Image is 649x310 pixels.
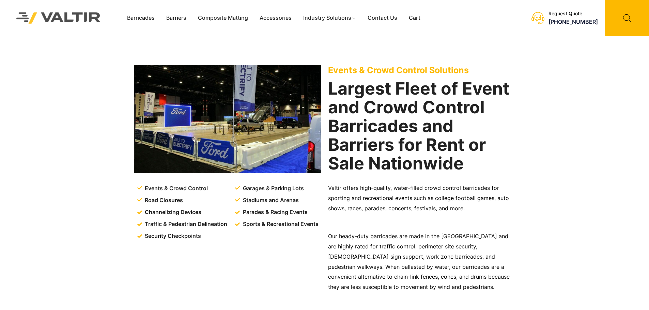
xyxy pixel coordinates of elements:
[241,183,304,194] span: Garages & Parking Lots
[362,13,403,23] a: Contact Us
[160,13,192,23] a: Barriers
[241,207,308,217] span: Parades & Racing Events
[143,219,227,229] span: Traffic & Pedestrian Delineation
[192,13,254,23] a: Composite Matting
[548,18,598,25] a: [PHONE_NUMBER]
[241,195,299,206] span: Stadiums and Arenas
[143,195,183,206] span: Road Closures
[241,219,319,229] span: Sports & Recreational Events
[328,65,515,75] p: Events & Crowd Control Solutions
[143,231,201,241] span: Security Checkpoints
[143,183,208,194] span: Events & Crowd Control
[548,11,598,17] div: Request Quote
[254,13,297,23] a: Accessories
[328,183,515,214] p: Valtir offers high-quality, water-filled crowd control barricades for sporting and recreational e...
[403,13,426,23] a: Cart
[7,3,109,32] img: Valtir Rentals
[297,13,362,23] a: Industry Solutions
[328,79,515,173] h2: Largest Fleet of Event and Crowd Control Barricades and Barriers for Rent or Sale Nationwide
[143,207,201,217] span: Channelizing Devices
[121,13,160,23] a: Barricades
[328,231,515,293] p: Our heady-duty barricades are made in the [GEOGRAPHIC_DATA] and are highly rated for traffic cont...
